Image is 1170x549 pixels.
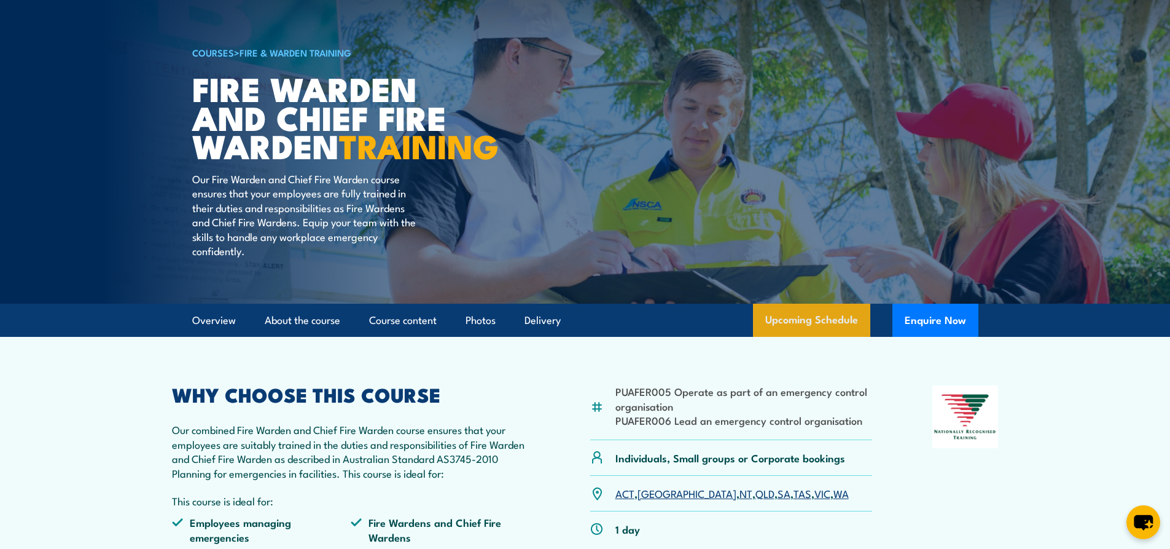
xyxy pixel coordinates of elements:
[192,172,416,258] p: Our Fire Warden and Chief Fire Warden course ensures that your employees are fully trained in the...
[172,515,351,544] li: Employees managing emergencies
[525,304,561,337] a: Delivery
[172,385,531,403] h2: WHY CHOOSE THIS COURSE
[833,486,849,500] a: WA
[615,413,873,427] li: PUAFER006 Lead an emergency control organisation
[192,45,234,59] a: COURSES
[739,486,752,500] a: NT
[794,486,811,500] a: TAS
[172,494,531,508] p: This course is ideal for:
[1126,505,1160,539] button: chat-button
[892,304,978,337] button: Enquire Now
[615,451,845,465] p: Individuals, Small groups or Corporate bookings
[615,486,634,500] a: ACT
[615,384,873,413] li: PUAFER005 Operate as part of an emergency control organisation
[755,486,774,500] a: QLD
[240,45,351,59] a: Fire & Warden Training
[339,119,499,170] strong: TRAINING
[466,304,496,337] a: Photos
[814,486,830,500] a: VIC
[615,486,849,500] p: , , , , , , ,
[615,522,640,536] p: 1 day
[778,486,790,500] a: SA
[753,304,870,337] a: Upcoming Schedule
[932,385,999,448] img: Nationally Recognised Training logo.
[351,515,530,544] li: Fire Wardens and Chief Fire Wardens
[369,304,437,337] a: Course content
[192,45,496,60] h6: >
[638,486,736,500] a: [GEOGRAPHIC_DATA]
[192,74,496,160] h1: Fire Warden and Chief Fire Warden
[172,422,531,480] p: Our combined Fire Warden and Chief Fire Warden course ensures that your employees are suitably tr...
[192,304,236,337] a: Overview
[265,304,340,337] a: About the course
